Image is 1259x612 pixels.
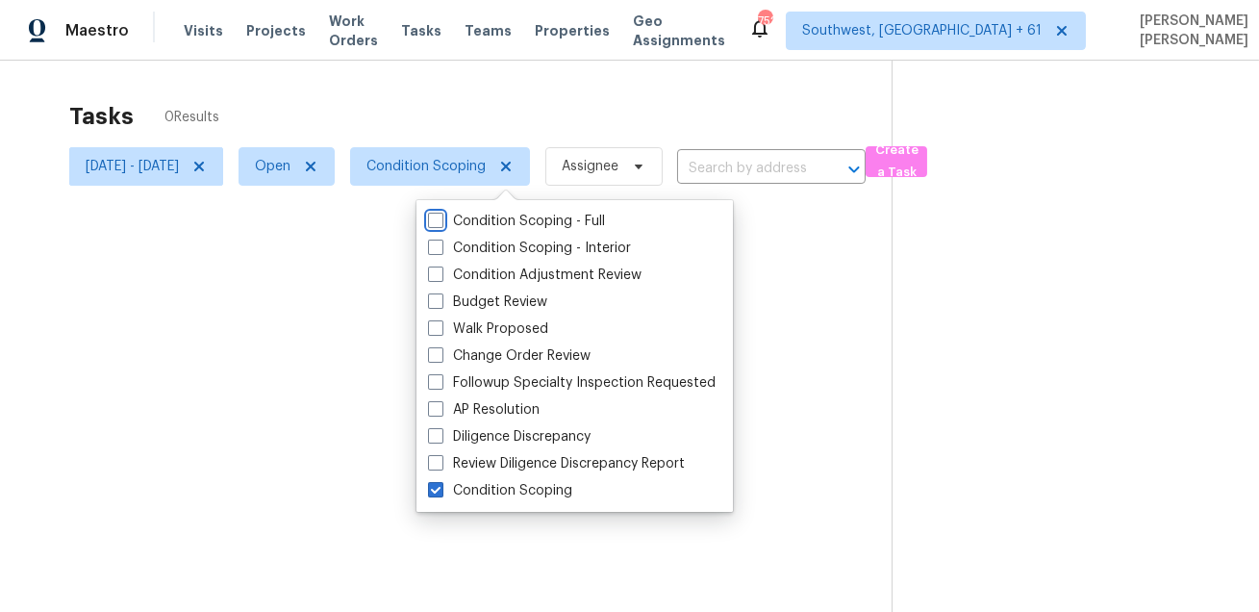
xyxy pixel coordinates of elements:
[758,12,771,31] div: 752
[428,373,716,393] label: Followup Specialty Inspection Requested
[428,239,631,258] label: Condition Scoping - Interior
[428,212,605,231] label: Condition Scoping - Full
[428,400,540,420] label: AP Resolution
[428,481,572,500] label: Condition Scoping
[428,454,685,473] label: Review Diligence Discrepancy Report
[428,266,642,285] label: Condition Adjustment Review
[428,319,548,339] label: Walk Proposed
[428,293,547,312] label: Budget Review
[428,427,591,446] label: Diligence Discrepancy
[428,346,591,366] label: Change Order Review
